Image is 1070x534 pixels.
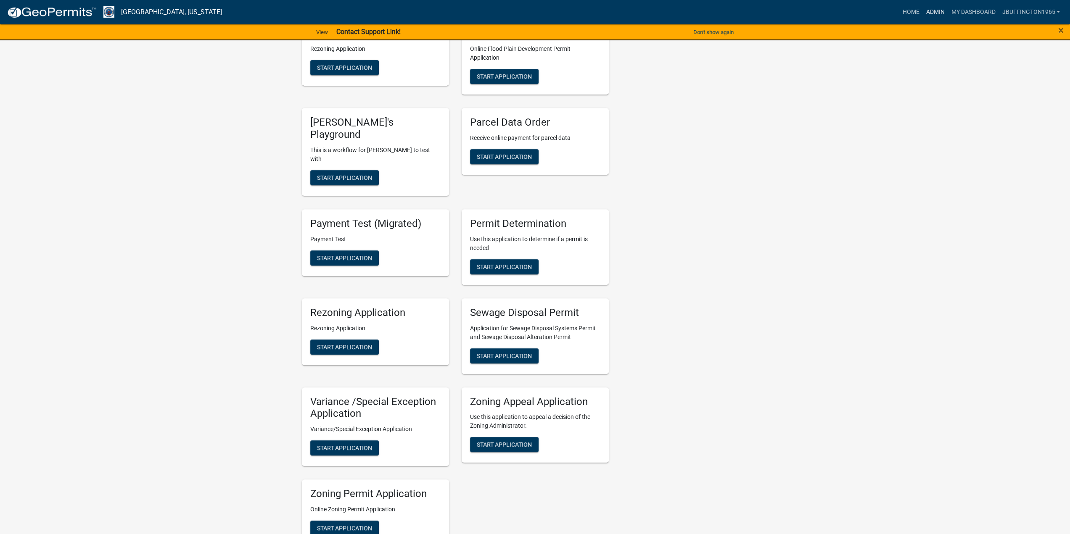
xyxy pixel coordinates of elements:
button: Start Application [470,348,539,363]
span: × [1058,24,1064,36]
p: This is a workflow for [PERSON_NAME] to test with [310,146,441,163]
button: Start Application [470,437,539,452]
span: Start Application [317,254,372,261]
strong: Contact Support Link! [336,28,401,36]
span: Start Application [477,73,532,80]
button: Start Application [470,259,539,274]
span: Start Application [317,174,372,181]
button: Close [1058,25,1064,35]
p: Application for Sewage Disposal Systems Permit and Sewage Disposal Alteration Permit [470,324,600,342]
span: Start Application [477,153,532,160]
button: Start Application [310,60,379,75]
h5: Zoning Appeal Application [470,396,600,408]
button: Start Application [310,250,379,266]
p: Rezoning Application [310,45,441,53]
span: Start Application [317,525,372,531]
span: Start Application [317,445,372,451]
img: Henry County, Iowa [103,6,114,18]
p: Payment Test [310,235,441,244]
h5: Variance /Special Exception Application [310,396,441,420]
a: View [313,25,331,39]
h5: Sewage Disposal Permit [470,307,600,319]
p: Online Zoning Permit Application [310,505,441,514]
button: Start Application [310,339,379,355]
span: Start Application [317,64,372,71]
h5: Payment Test (Migrated) [310,218,441,230]
a: Admin [922,4,948,20]
button: Start Application [310,170,379,185]
a: Home [899,4,922,20]
span: Start Application [477,263,532,270]
p: Online Flood Plain Development Permit Application [470,45,600,62]
button: Start Application [310,440,379,455]
a: My Dashboard [948,4,999,20]
a: jbuffington1965 [999,4,1063,20]
h5: Rezoning Application [310,307,441,319]
p: Use this application to appeal a decision of the Zoning Administrator. [470,413,600,430]
span: Start Application [477,441,532,448]
span: Start Application [477,352,532,359]
h5: Zoning Permit Application [310,488,441,500]
h5: Parcel Data Order [470,116,600,129]
h5: [PERSON_NAME]'s Playground [310,116,441,141]
span: Start Application [317,343,372,350]
h5: Permit Determination [470,218,600,230]
p: Variance/Special Exception Application [310,425,441,434]
button: Don't show again [690,25,737,39]
button: Start Application [470,149,539,164]
a: [GEOGRAPHIC_DATA], [US_STATE] [121,5,222,19]
p: Use this application to determine if a permit is needed [470,235,600,253]
p: Receive online payment for parcel data [470,134,600,142]
button: Start Application [470,69,539,84]
p: Rezoning Application [310,324,441,333]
